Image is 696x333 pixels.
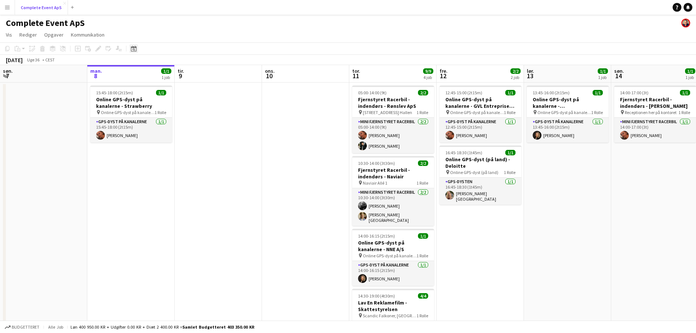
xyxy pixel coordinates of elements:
[438,72,448,80] span: 12
[440,96,521,109] h3: Online GPS-dyst på kanalerne - GVL Entreprise A/S
[681,19,690,27] app-user-avatar: Christian Brøckner
[363,180,387,186] span: Naviair Allé 1
[90,96,172,109] h3: Online GPS-dyst på kanalerne - Strawberry
[363,110,412,115] span: [STREET_ADDRESS] Hallen
[417,313,428,318] span: 1 Rolle
[358,90,387,95] span: 05:00-14:00 (9t)
[68,30,107,39] a: Kommunikation
[440,86,521,143] app-job-card: 12:45-15:00 (2t15m)1/1Online GPS-dyst på kanalerne - GVL Entreprise A/S Online GPS-dyst på kanale...
[101,110,155,115] span: Online GPS-dyst på kanalerne
[440,178,521,205] app-card-role: GPS-dysten1/116:45-18:30 (1t45m)[PERSON_NAME][GEOGRAPHIC_DATA]
[598,68,608,74] span: 1/1
[533,90,570,95] span: 13:45-16:00 (2t15m)
[450,170,498,175] span: Online GPS-dyst (på land)
[352,239,434,253] h3: Online GPS-dyst på kanalerne - NNE A/S
[440,68,448,74] span: fre.
[12,325,39,330] span: Budgetteret
[265,68,275,74] span: ons.
[3,30,15,39] a: Vis
[363,253,417,258] span: Online GPS-dyst på kanalerne
[591,110,603,115] span: 1 Rolle
[417,110,428,115] span: 1 Rolle
[182,324,254,330] span: Samlet budgetteret 403 350.00 KR
[352,156,434,226] app-job-card: 10:30-14:00 (3t30m)2/2Fjernstyret Racerbil - indendørs - Naviair Naviair Allé 11 RolleMini Fjerns...
[613,72,624,80] span: 14
[358,293,395,299] span: 14:30-19:00 (4t30m)
[351,72,360,80] span: 11
[15,0,68,15] button: Complete Event ApS
[161,75,171,80] div: 1 job
[90,86,172,143] app-job-card: 15:45-18:00 (2t15m)1/1Online GPS-dyst på kanalerne - Strawberry Online GPS-dyst på kanalerne1 Rol...
[423,68,433,74] span: 9/9
[685,68,695,74] span: 1/1
[352,188,434,226] app-card-role: Mini Fjernstyret Racerbil2/210:30-14:00 (3t30m)[PERSON_NAME][PERSON_NAME][GEOGRAPHIC_DATA]
[90,68,102,74] span: man.
[6,56,23,64] div: [DATE]
[352,86,434,153] app-job-card: 05:00-14:00 (9t)2/2Fjernstyret Racerbil - indendørs - Rønslev ApS [STREET_ADDRESS] Hallen1 RolleM...
[352,299,434,313] h3: Lav En Reklamefilm - Skattestyrelsen
[537,110,591,115] span: Online GPS-dyst på kanalerne
[90,118,172,143] app-card-role: GPS-dyst på kanalerne1/115:45-18:00 (2t15m)[PERSON_NAME]
[614,68,624,74] span: søn.
[445,150,482,155] span: 16:45-18:30 (1t45m)
[16,30,40,39] a: Rediger
[505,150,516,155] span: 1/1
[44,31,64,38] span: Opgaver
[418,90,428,95] span: 2/2
[527,86,609,143] app-job-card: 13:45-16:00 (2t15m)1/1Online GPS-dyst på kanalerne - [GEOGRAPHIC_DATA] Online GPS-dyst på kanaler...
[358,160,395,166] span: 10:30-14:00 (3t30m)
[352,96,434,109] h3: Fjernstyret Racerbil - indendørs - Rønslev ApS
[418,233,428,239] span: 1/1
[527,118,609,143] app-card-role: GPS-dyst på kanalerne1/113:45-16:00 (2t15m)[PERSON_NAME]
[47,324,64,330] span: Alle job
[598,75,608,80] div: 1 job
[423,75,433,80] div: 4 job
[504,170,516,175] span: 1 Rolle
[527,68,534,74] span: lør.
[45,57,55,63] div: CEST
[3,68,13,74] span: søn.
[2,72,13,80] span: 7
[593,90,603,95] span: 1/1
[358,233,395,239] span: 14:00-16:15 (2t15m)
[352,68,360,74] span: tor.
[417,180,428,186] span: 1 Rolle
[176,72,184,80] span: 9
[352,261,434,286] app-card-role: GPS-dyst på kanalerne1/114:00-16:15 (2t15m)[PERSON_NAME]
[511,75,520,80] div: 2 job
[352,167,434,180] h3: Fjernstyret Racerbil - indendørs - Naviair
[440,145,521,205] app-job-card: 16:45-18:30 (1t45m)1/1Online GPS-dyst (på land) - Deloitte Online GPS-dyst (på land)1 RolleGPS-dy...
[156,90,166,95] span: 1/1
[264,72,275,80] span: 10
[6,31,12,38] span: Vis
[678,110,690,115] span: 1 Rolle
[510,68,521,74] span: 2/2
[440,118,521,143] app-card-role: GPS-dyst på kanalerne1/112:45-15:00 (2t15m)[PERSON_NAME]
[526,72,534,80] span: 13
[527,96,609,109] h3: Online GPS-dyst på kanalerne - [GEOGRAPHIC_DATA]
[417,253,428,258] span: 1 Rolle
[24,57,42,63] span: Uge 36
[4,323,41,331] button: Budgetteret
[71,31,104,38] span: Kommunikation
[96,90,133,95] span: 15:45-18:00 (2t15m)
[614,118,696,143] app-card-role: Mini Fjernstyret Racerbil1/114:00-17:00 (3t)[PERSON_NAME]
[89,72,102,80] span: 8
[178,68,184,74] span: tir.
[625,110,677,115] span: Receptionen her på kontoret
[418,160,428,166] span: 2/2
[440,156,521,169] h3: Online GPS-dyst (på land) - Deloitte
[614,86,696,143] app-job-card: 14:00-17:00 (3t)1/1Fjernstyret Racerbil - indendørs - [PERSON_NAME] Receptionen her på kontoret1 ...
[352,229,434,286] app-job-card: 14:00-16:15 (2t15m)1/1Online GPS-dyst på kanalerne - NNE A/S Online GPS-dyst på kanalerne1 RolleG...
[71,324,254,330] div: Løn 400 950.00 KR + Udgifter 0.00 KR + Diæt 2 400.00 KR =
[155,110,166,115] span: 1 Rolle
[161,68,171,74] span: 1/1
[680,90,690,95] span: 1/1
[41,30,66,39] a: Opgaver
[614,96,696,109] h3: Fjernstyret Racerbil - indendørs - [PERSON_NAME]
